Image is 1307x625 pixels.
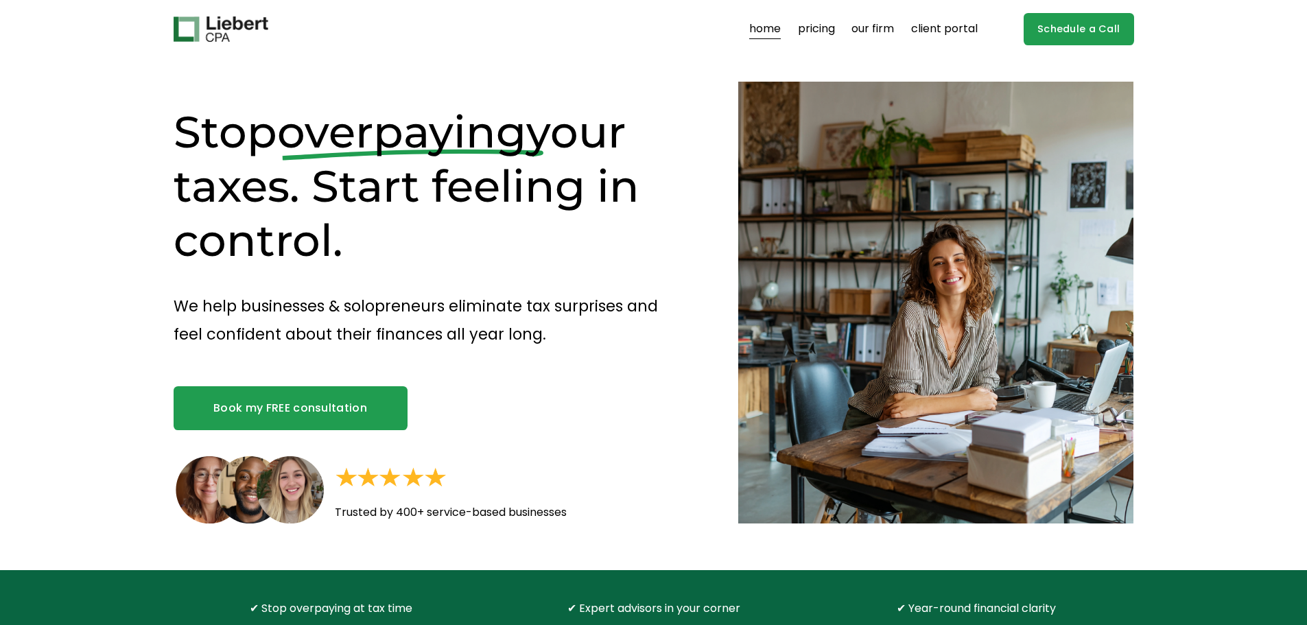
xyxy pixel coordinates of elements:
a: home [749,19,781,40]
a: our firm [851,19,894,40]
h1: Stop your taxes. Start feeling in control. [174,105,690,268]
p: ✔ Expert advisors in your corner [537,599,771,619]
a: pricing [798,19,835,40]
p: ✔ Year-round financial clarity [859,599,1094,619]
p: Trusted by 400+ service-based businesses [335,503,650,523]
p: ✔ Stop overpaying at tax time [213,599,448,619]
span: overpaying [277,105,526,158]
a: client portal [911,19,978,40]
p: We help businesses & solopreneurs eliminate tax surprises and feel confident about their finances... [174,292,690,348]
img: Liebert CPA [174,16,268,43]
a: Schedule a Call [1024,13,1134,45]
a: Book my FREE consultation [174,386,408,430]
